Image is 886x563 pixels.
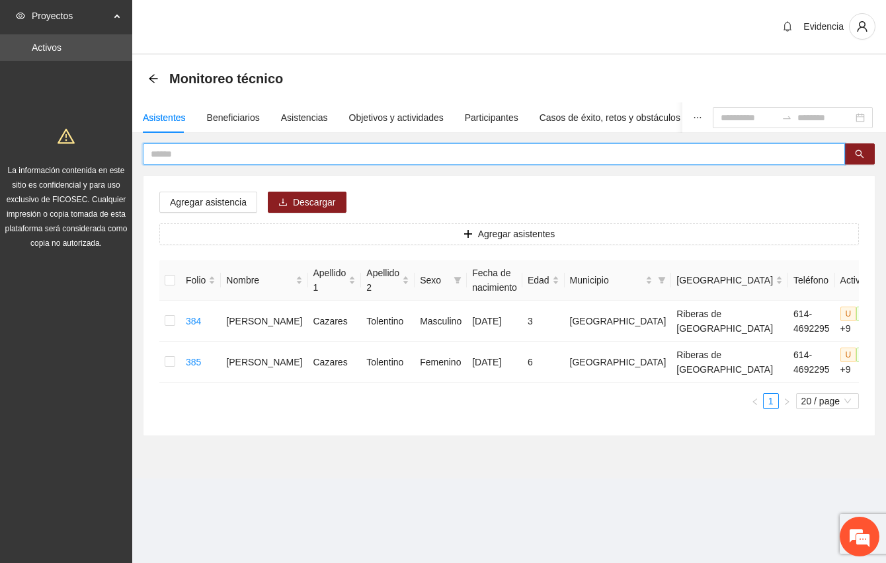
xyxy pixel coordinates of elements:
[415,342,467,383] td: Femenino
[281,110,328,125] div: Asistencias
[221,260,307,301] th: Nombre
[226,273,292,287] span: Nombre
[361,260,415,301] th: Apellido 2
[844,143,875,165] button: search
[655,270,668,290] span: filter
[540,110,680,125] div: Casos de éxito, retos y obstáculos
[308,301,362,342] td: Cazares
[186,273,206,287] span: Folio
[779,393,795,409] button: right
[32,42,61,53] a: Activos
[658,276,666,284] span: filter
[835,260,883,301] th: Actividad
[671,260,788,301] th: Colonia
[16,11,25,20] span: eye
[856,348,872,362] span: P
[159,192,257,213] button: Agregar asistencia
[361,342,415,383] td: Tolentino
[148,73,159,85] div: Back
[349,110,444,125] div: Objetivos y actividades
[565,260,672,301] th: Municipio
[465,110,518,125] div: Participantes
[782,112,792,123] span: to
[143,110,186,125] div: Asistentes
[207,110,260,125] div: Beneficiarios
[671,342,788,383] td: Riberas de [GEOGRAPHIC_DATA]
[565,342,672,383] td: [GEOGRAPHIC_DATA]
[565,301,672,342] td: [GEOGRAPHIC_DATA]
[32,3,110,29] span: Proyectos
[528,273,549,287] span: Edad
[783,398,791,406] span: right
[467,342,522,383] td: [DATE]
[478,227,555,241] span: Agregar asistentes
[467,301,522,342] td: [DATE]
[361,301,415,342] td: Tolentino
[308,260,362,301] th: Apellido 1
[415,301,467,342] td: Masculino
[693,113,702,122] span: ellipsis
[763,393,779,409] li: 1
[293,195,336,209] span: Descargar
[747,393,763,409] li: Previous Page
[148,73,159,84] span: arrow-left
[308,342,362,383] td: Cazares
[778,21,797,32] span: bell
[835,301,883,342] td: +9
[278,198,288,208] span: download
[840,348,857,362] span: U
[522,301,565,342] td: 3
[181,260,221,301] th: Folio
[788,260,835,301] th: Teléfono
[850,20,875,32] span: user
[676,273,773,287] span: [GEOGRAPHIC_DATA]
[796,393,859,409] div: Page Size
[451,270,464,290] span: filter
[777,16,798,37] button: bell
[186,357,201,367] a: 385
[5,166,128,248] span: La información contenida en este sitio es confidencial y para uso exclusivo de FICOSEC. Cualquier...
[570,273,643,287] span: Municipio
[522,260,565,301] th: Edad
[671,301,788,342] td: Riberas de [GEOGRAPHIC_DATA]
[788,342,835,383] td: 614-4692295
[835,342,883,383] td: +9
[221,301,307,342] td: [PERSON_NAME]
[801,394,854,408] span: 20 / page
[747,393,763,409] button: left
[855,149,864,160] span: search
[522,342,565,383] td: 6
[856,307,872,321] span: P
[849,13,875,40] button: user
[313,266,346,295] span: Apellido 1
[463,229,473,240] span: plus
[467,260,522,301] th: Fecha de nacimiento
[170,195,247,209] span: Agregar asistencia
[159,223,859,244] button: plusAgregar asistentes
[58,128,75,145] span: warning
[169,68,283,89] span: Monitoreo técnico
[366,266,399,295] span: Apellido 2
[186,316,201,326] a: 384
[840,307,857,321] span: U
[788,301,835,342] td: 614-4692295
[803,21,844,32] span: Evidencia
[682,102,713,133] button: ellipsis
[420,273,448,287] span: Sexo
[221,342,307,383] td: [PERSON_NAME]
[782,112,792,123] span: swap-right
[779,393,795,409] li: Next Page
[454,276,462,284] span: filter
[764,394,778,408] a: 1
[751,398,759,406] span: left
[268,192,346,213] button: downloadDescargar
